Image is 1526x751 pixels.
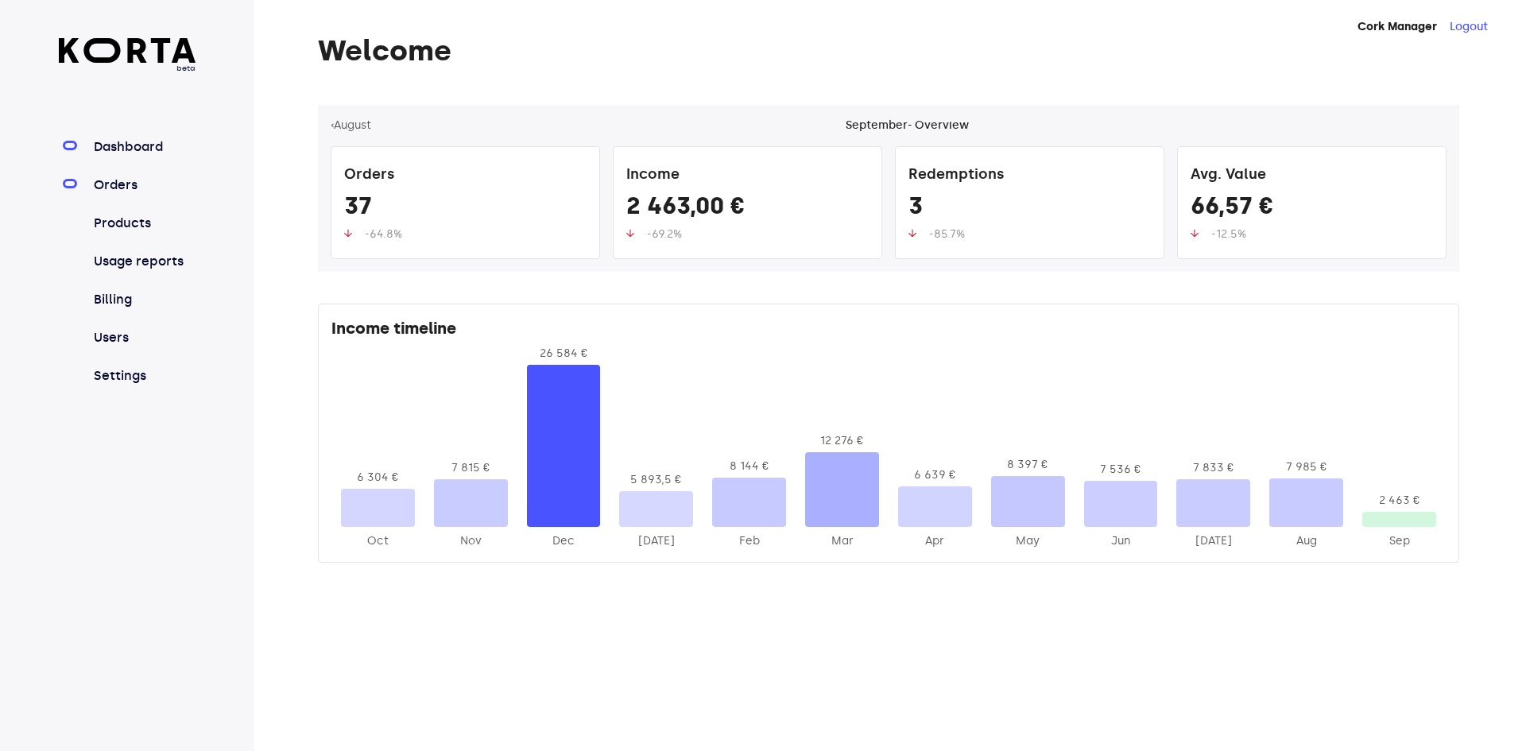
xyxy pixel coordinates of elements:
div: 66,57 € [1191,192,1433,226]
div: 2025-Aug [1269,533,1343,549]
img: Korta [59,38,196,63]
div: 3 [908,192,1151,226]
div: 2 463,00 € [626,192,869,226]
h1: Welcome [318,35,1459,67]
span: -64.8% [365,227,402,241]
div: 2025-Feb [712,533,786,549]
div: Avg. Value [1191,160,1433,192]
img: up [344,229,352,238]
div: 2024-Oct [341,533,415,549]
div: 7 536 € [1084,462,1158,478]
span: beta [59,63,196,74]
div: 7 833 € [1176,460,1250,476]
div: 2025-Jun [1084,533,1158,549]
div: 2024-Dec [527,533,601,549]
div: 7 815 € [434,460,508,476]
img: up [626,229,634,238]
div: 8 144 € [712,459,786,474]
span: -69.2% [647,227,682,241]
button: ‹August [331,118,371,134]
div: 2025-May [991,533,1065,549]
a: Users [91,328,196,347]
a: Usage reports [91,252,196,271]
div: September - Overview [846,118,969,134]
img: up [908,229,916,238]
a: Products [91,214,196,233]
a: beta [59,38,196,74]
div: 2025-Jan [619,533,693,549]
span: -12.5% [1211,227,1246,241]
div: Redemptions [908,160,1151,192]
a: Billing [91,290,196,309]
div: Income timeline [331,317,1446,346]
div: 2024-Nov [434,533,508,549]
div: Orders [344,160,587,192]
strong: Cork Manager [1358,20,1437,33]
div: 12 276 € [805,433,879,449]
div: 37 [344,192,587,226]
button: Logout [1450,19,1488,35]
div: 6 639 € [898,467,972,483]
div: 26 584 € [527,346,601,362]
a: Settings [91,366,196,385]
a: Dashboard [91,137,196,157]
div: 2025-Mar [805,533,879,549]
div: 7 985 € [1269,459,1343,475]
a: Orders [91,176,196,195]
div: 2025-Apr [898,533,972,549]
img: up [1191,229,1199,238]
div: 6 304 € [341,470,415,486]
div: 2025-Jul [1176,533,1250,549]
div: 8 397 € [991,457,1065,473]
div: 2025-Sep [1362,533,1436,549]
div: Income [626,160,869,192]
span: -85.7% [929,227,965,241]
div: 2 463 € [1362,493,1436,509]
div: 5 893,5 € [619,472,693,488]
